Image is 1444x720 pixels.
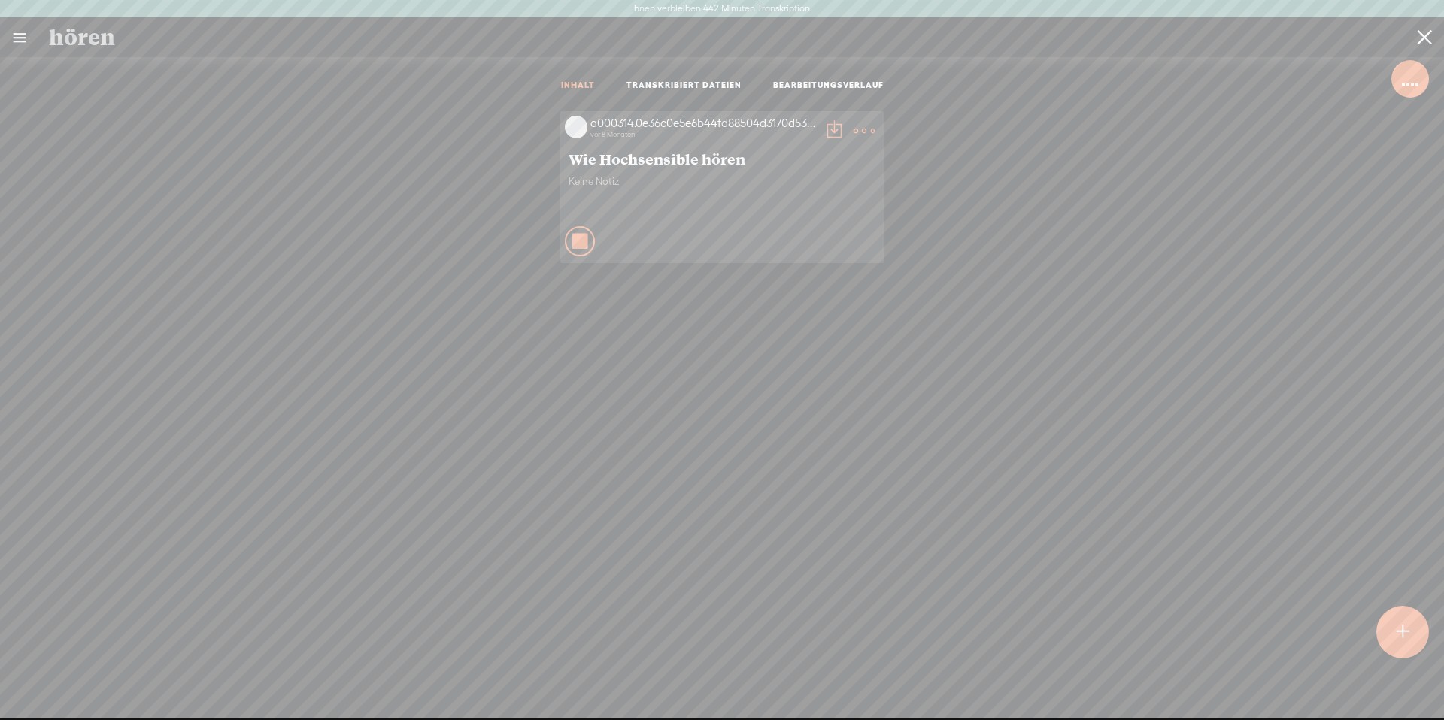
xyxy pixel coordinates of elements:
[569,176,619,187] font: Keine Notiz
[632,3,812,14] font: Ihnen verbleiben 442 Minuten Transkription.
[773,80,884,89] font: BEARBEITUNGSVERLAUF
[561,80,595,89] font: INHALT
[569,149,745,168] font: Wie Hochsensible hören
[773,80,884,92] a: BEARBEITUNGSVERLAUF
[561,80,595,92] a: INHALT
[626,80,742,92] a: TRANSKRIBIERT DATEIEN
[590,116,849,129] font: a000314.0e36c0e5e6b44fd88504d3170d531385.1137
[565,116,587,138] img: videoLoading.png
[590,130,635,138] font: vor 8 Monaten
[626,80,742,89] font: TRANSKRIBIERT DATEIEN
